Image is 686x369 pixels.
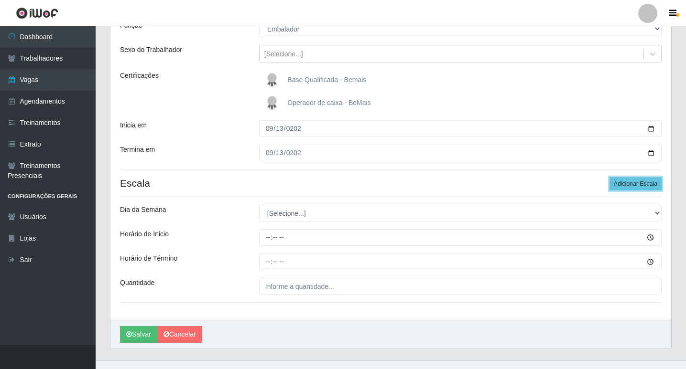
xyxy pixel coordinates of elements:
[259,278,662,295] input: Informe a quantidade...
[120,145,155,155] label: Termina em
[157,326,202,343] a: Cancelar
[120,278,154,288] label: Quantidade
[120,229,169,239] label: Horário de Inicio
[259,253,662,270] input: 00:00
[610,177,662,190] button: Adicionar Escala
[120,326,157,343] button: Salvar
[120,71,159,81] label: Certificações
[259,145,662,161] input: 00/00/0000
[264,49,303,59] div: [Selecione...]
[120,253,177,264] label: Horário de Término
[120,205,166,215] label: Dia da Semana
[262,94,285,113] img: Operador de caixa - BeMais
[259,229,662,246] input: 00:00
[120,45,182,55] label: Sexo do Trabalhador
[259,120,662,137] input: 00/00/0000
[120,177,662,189] h4: Escala
[287,76,366,84] span: Base Qualificada - Bemais
[16,7,58,19] img: CoreUI Logo
[287,99,370,106] span: Operador de caixa - BeMais
[120,120,147,130] label: Inicia em
[262,71,285,90] img: Base Qualificada - Bemais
